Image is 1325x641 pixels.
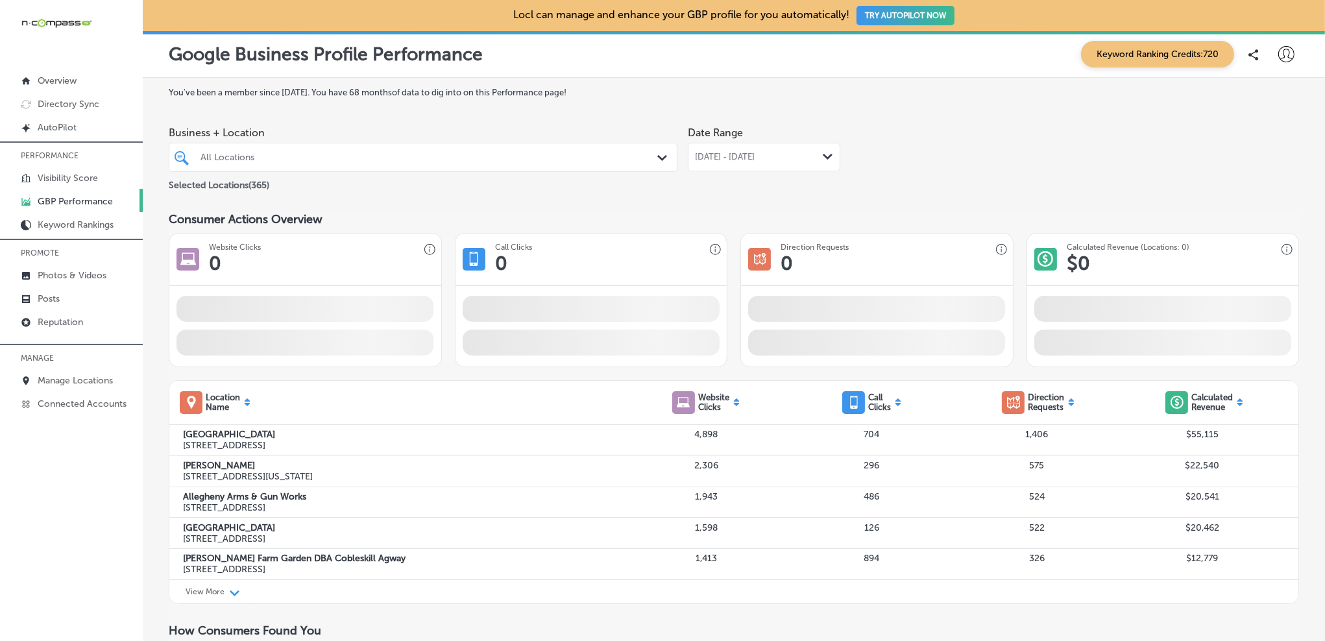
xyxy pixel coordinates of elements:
[954,553,1120,564] p: 326
[954,429,1120,440] p: 1,406
[183,502,624,513] p: [STREET_ADDRESS]
[1067,243,1189,252] h3: Calculated Revenue (Locations: 0)
[857,6,954,25] button: TRY AUTOPILOT NOW
[624,460,789,471] p: 2,306
[1067,252,1090,275] h1: $ 0
[206,393,240,412] p: Location Name
[954,491,1120,502] p: 524
[183,533,624,544] p: [STREET_ADDRESS]
[1028,393,1064,412] p: Direction Requests
[38,270,106,281] p: Photos & Videos
[1119,553,1285,564] p: $12,779
[169,175,269,191] p: Selected Locations ( 365 )
[183,564,624,575] p: [STREET_ADDRESS]
[38,375,113,386] p: Manage Locations
[624,491,789,502] p: 1,943
[38,122,77,133] p: AutoPilot
[209,243,261,252] h3: Website Clicks
[38,293,60,304] p: Posts
[169,43,483,65] p: Google Business Profile Performance
[789,553,954,564] p: 894
[183,522,624,533] label: [GEOGRAPHIC_DATA]
[495,252,507,275] h1: 0
[183,471,624,482] p: [STREET_ADDRESS][US_STATE]
[954,522,1120,533] p: 522
[789,522,954,533] p: 126
[38,75,77,86] p: Overview
[495,243,532,252] h3: Call Clicks
[186,588,225,597] p: View More
[781,243,849,252] h3: Direction Requests
[1191,393,1233,412] p: Calculated Revenue
[169,88,1299,97] label: You've been a member since [DATE] . You have 68 months of data to dig into on this Performance page!
[688,127,743,139] label: Date Range
[209,252,221,275] h1: 0
[183,553,624,564] label: [PERSON_NAME] Farm Garden DBA Cobleskill Agway
[698,393,729,412] p: Website Clicks
[183,460,624,471] label: [PERSON_NAME]
[21,17,92,29] img: 660ab0bf-5cc7-4cb8-ba1c-48b5ae0f18e60NCTV_CLogo_TV_Black_-500x88.png
[1119,429,1285,440] p: $55,115
[183,491,624,502] label: Allegheny Arms & Gun Works
[201,152,659,163] div: All Locations
[38,173,98,184] p: Visibility Score
[1119,491,1285,502] p: $20,541
[38,398,127,409] p: Connected Accounts
[868,393,891,412] p: Call Clicks
[789,491,954,502] p: 486
[169,623,321,638] span: How Consumers Found You
[183,440,624,451] p: [STREET_ADDRESS]
[624,522,789,533] p: 1,598
[1081,41,1234,67] span: Keyword Ranking Credits: 720
[169,127,677,139] span: Business + Location
[38,99,99,110] p: Directory Sync
[789,460,954,471] p: 296
[954,460,1120,471] p: 575
[789,429,954,440] p: 704
[695,152,755,162] span: [DATE] - [DATE]
[38,196,113,207] p: GBP Performance
[169,212,322,226] span: Consumer Actions Overview
[624,553,789,564] p: 1,413
[183,429,624,440] label: [GEOGRAPHIC_DATA]
[38,317,83,328] p: Reputation
[1119,460,1285,471] p: $22,540
[624,429,789,440] p: 4,898
[38,219,114,230] p: Keyword Rankings
[1119,522,1285,533] p: $20,462
[781,252,793,275] h1: 0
